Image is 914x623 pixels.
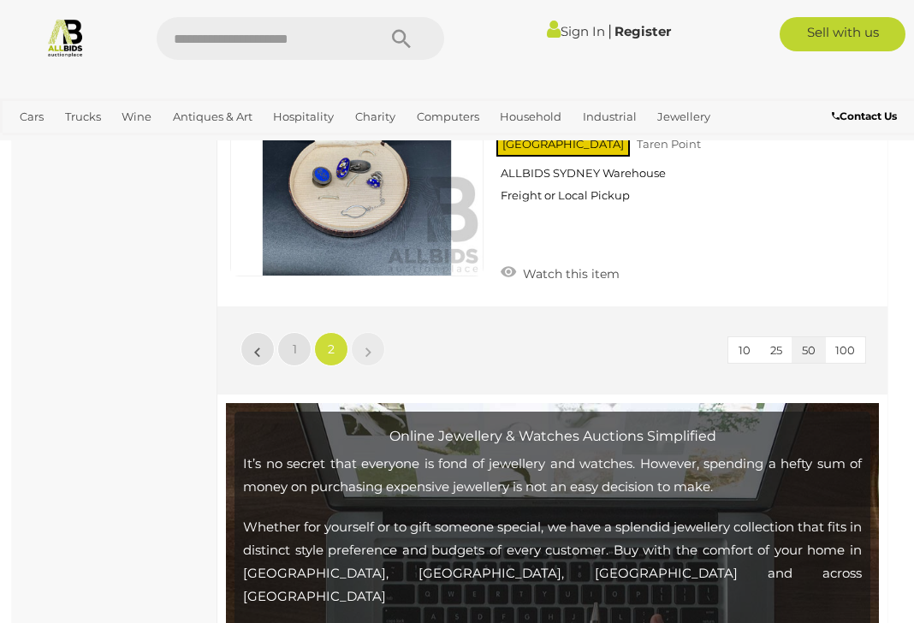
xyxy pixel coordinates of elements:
[547,23,605,39] a: Sign In
[493,103,568,131] a: Household
[328,341,335,357] span: 2
[802,343,816,357] span: 50
[240,332,275,366] a: «
[243,515,862,608] p: Whether for yourself or to gift someone special, we have a splendid jewellery collection that fit...
[519,266,620,282] span: Watch this item
[792,337,826,364] button: 50
[67,131,116,159] a: Sports
[832,110,897,122] b: Contact Us
[410,103,486,131] a: Computers
[58,103,108,131] a: Trucks
[266,103,341,131] a: Hospitality
[780,17,905,51] a: Sell with us
[770,343,782,357] span: 25
[832,107,901,126] a: Contact Us
[576,103,644,131] a: Industrial
[728,337,761,364] button: 10
[760,337,792,364] button: 25
[277,332,312,366] a: 1
[13,131,59,159] a: Office
[359,17,444,60] button: Search
[348,103,402,131] a: Charity
[825,337,865,364] button: 100
[650,103,717,131] a: Jewellery
[166,103,259,131] a: Antiques & Art
[835,343,855,357] span: 100
[739,343,751,357] span: 10
[243,452,862,498] p: It’s no secret that everyone is fond of jewellery and watches. However, spending a hefty sum of m...
[13,103,50,131] a: Cars
[509,23,763,217] a: Japanese Cobalt Blue Sterling Silver and Enamel Cherry Blossom Cufflink, Ladybug Silver Tie Tack ...
[314,332,348,366] a: 2
[496,259,624,285] a: Watch this item
[45,17,86,57] img: Allbids.com.au
[243,429,862,444] h2: Online Jewellery & Watches Auctions Simplified
[614,23,671,39] a: Register
[115,103,158,131] a: Wine
[351,332,385,366] a: »
[293,341,297,357] span: 1
[122,131,258,159] a: [GEOGRAPHIC_DATA]
[608,21,612,40] span: |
